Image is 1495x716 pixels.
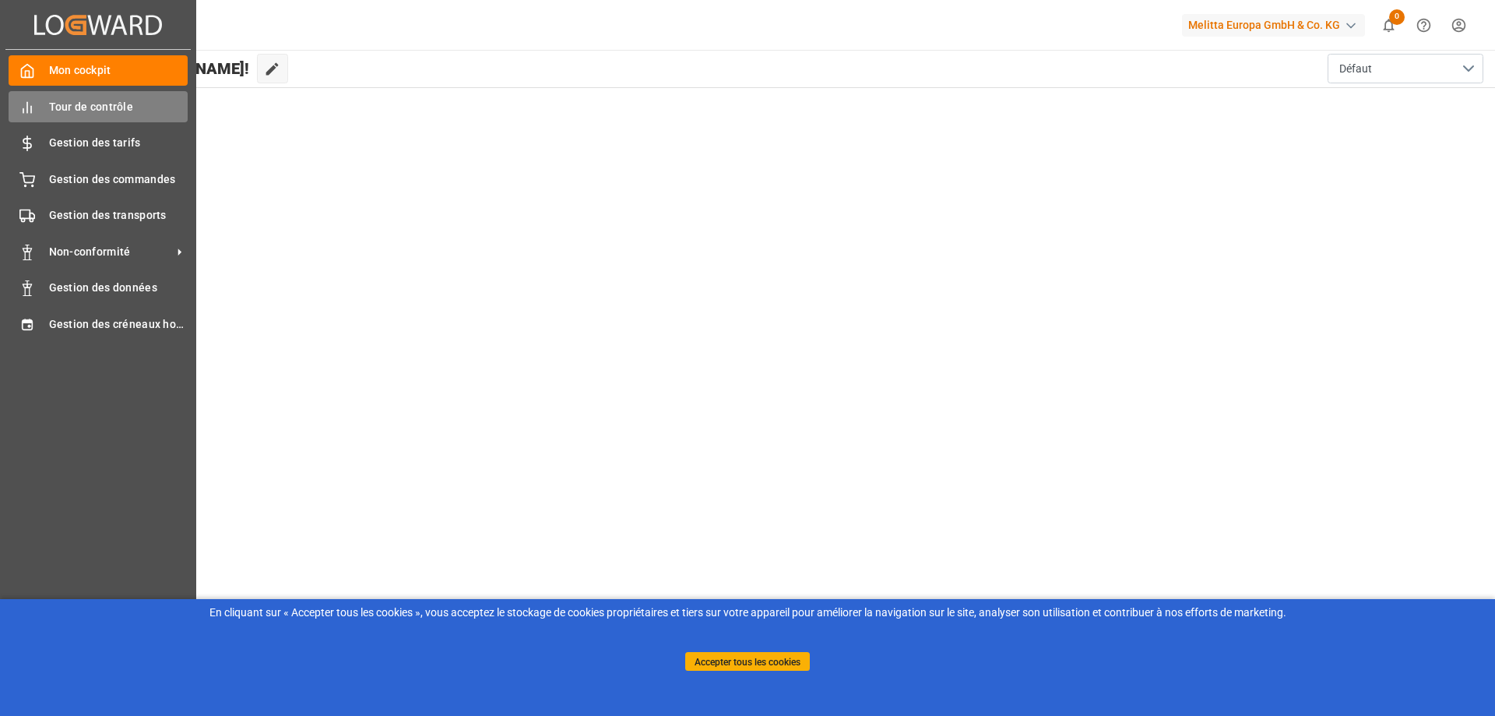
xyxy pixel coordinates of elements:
[49,245,131,258] font: Non-conformité
[1339,62,1372,75] font: Défaut
[9,273,188,303] a: Gestion des données
[1371,8,1406,43] button: afficher 0 nouvelles notifications
[49,281,157,294] font: Gestion des données
[1406,8,1441,43] button: Centre d'aide
[685,652,810,671] button: Accepter tous les cookies
[1188,19,1340,31] font: Melitta Europa GmbH & Co. KG
[9,309,188,339] a: Gestion des créneaux horaires
[49,173,176,185] font: Gestion des commandes
[49,318,206,330] font: Gestion des créneaux horaires
[695,656,800,667] font: Accepter tous les cookies
[9,164,188,194] a: Gestion des commandes
[9,55,188,86] a: Mon cockpit
[209,606,1286,619] font: En cliquant sur « Accepter tous les cookies », vous acceptez le stockage de cookies propriétaires...
[49,101,133,113] font: Tour de contrôle
[9,91,188,122] a: Tour de contrôle
[1182,10,1371,40] button: Melitta Europa GmbH & Co. KG
[49,209,167,221] font: Gestion des transports
[49,64,111,76] font: Mon cockpit
[1395,11,1399,21] font: 0
[1328,54,1483,83] button: ouvrir le menu
[9,128,188,158] a: Gestion des tarifs
[65,59,249,78] font: Bonjour [PERSON_NAME]!
[49,136,141,149] font: Gestion des tarifs
[9,200,188,231] a: Gestion des transports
